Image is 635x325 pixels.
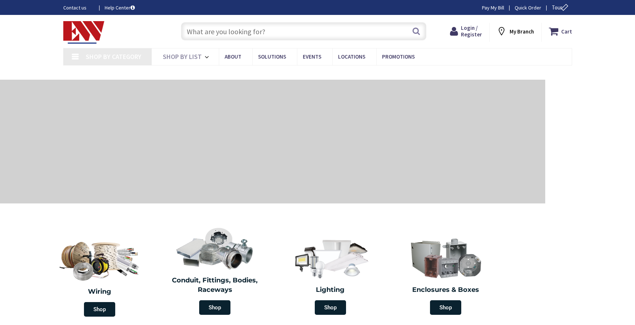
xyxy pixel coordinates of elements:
[450,25,482,38] a: Login / Register
[199,300,230,315] span: Shop
[390,233,502,318] a: Enclosures & Boxes Shop
[105,4,135,11] a: Help Center
[45,287,154,297] h2: Wiring
[63,21,105,44] img: Electrical Wholesalers, Inc.
[461,24,482,38] span: Login / Register
[258,53,286,60] span: Solutions
[42,233,157,320] a: Wiring Shop
[510,28,534,35] strong: My Branch
[561,25,572,38] strong: Cart
[84,302,115,317] span: Shop
[278,285,383,295] h2: Lighting
[63,4,93,11] a: Contact us
[515,4,541,11] a: Quick Order
[163,276,268,294] h2: Conduit, Fittings, Bodies, Raceways
[274,233,386,318] a: Lighting Shop
[159,223,271,318] a: Conduit, Fittings, Bodies, Raceways Shop
[163,52,202,61] span: Shop By List
[394,285,498,295] h2: Enclosures & Boxes
[549,25,572,38] a: Cart
[225,53,241,60] span: About
[338,53,365,60] span: Locations
[86,52,141,61] span: Shop By Category
[315,300,346,315] span: Shop
[382,53,415,60] span: Promotions
[552,4,570,11] span: Tour
[181,22,426,40] input: What are you looking for?
[482,4,504,11] a: Pay My Bill
[303,53,321,60] span: Events
[430,300,461,315] span: Shop
[497,25,534,38] div: My Branch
